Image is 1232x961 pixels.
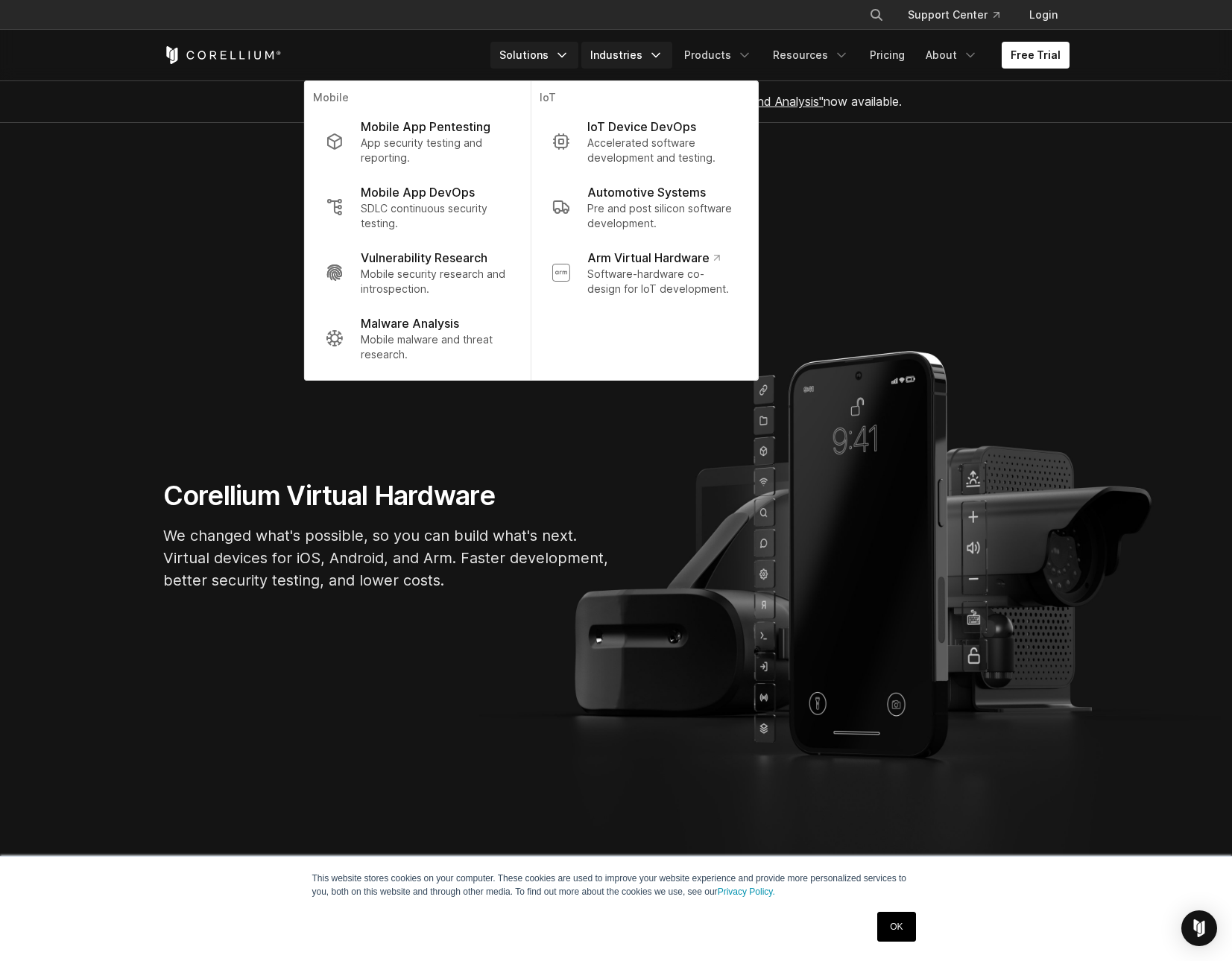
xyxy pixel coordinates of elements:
p: IoT [540,90,748,109]
a: OK [877,912,915,942]
a: Pricing [861,42,914,69]
p: Mobile malware and threat research. [361,332,509,362]
div: Open Intercom Messenger [1181,910,1217,946]
p: This website stores cookies on your computer. These cookies are used to improve your website expe... [312,872,920,898]
a: Privacy Policy. [718,887,775,897]
p: Automotive Systems [587,183,706,201]
a: IoT Device DevOps Accelerated software development and testing. [540,109,748,174]
div: Navigation Menu [851,1,1070,28]
a: Mobile App Pentesting App security testing and reporting. [313,109,521,174]
p: Arm Virtual Hardware [587,249,719,267]
a: Support Center [896,1,1011,28]
p: Mobile [313,90,521,109]
a: Arm Virtual Hardware Software-hardware co-design for IoT development. [540,240,748,305]
button: Search [863,1,890,28]
p: Pre and post silicon software development. [587,201,736,231]
a: Mobile App DevOps SDLC continuous security testing. [313,174,521,240]
a: Resources [764,42,858,69]
a: Free Trial [1002,42,1070,69]
a: Vulnerability Research Mobile security research and introspection. [313,240,521,305]
p: Mobile security research and introspection. [361,267,509,296]
p: SDLC continuous security testing. [361,201,509,231]
a: Corellium Home [163,46,282,64]
p: Malware Analysis [361,314,459,332]
h1: Corellium Virtual Hardware [163,479,610,513]
a: Malware Analysis Mobile malware and threat research. [313,305,521,371]
a: Automotive Systems Pre and post silicon software development. [540,174,748,240]
p: We changed what's possible, so you can build what's next. Virtual devices for iOS, Android, and A... [163,524,610,591]
div: Navigation Menu [490,42,1070,69]
a: Solutions [490,42,578,69]
p: Mobile App DevOps [361,183,475,201]
p: Vulnerability Research [361,249,487,267]
a: About [917,42,987,69]
a: Industries [581,42,672,69]
p: Accelerated software development and testing. [587,136,736,165]
p: App security testing and reporting. [361,136,509,165]
p: IoT Device DevOps [587,118,696,136]
a: Products [675,42,761,69]
a: Login [1017,1,1070,28]
p: Mobile App Pentesting [361,118,490,136]
p: Software-hardware co-design for IoT development. [587,267,736,296]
